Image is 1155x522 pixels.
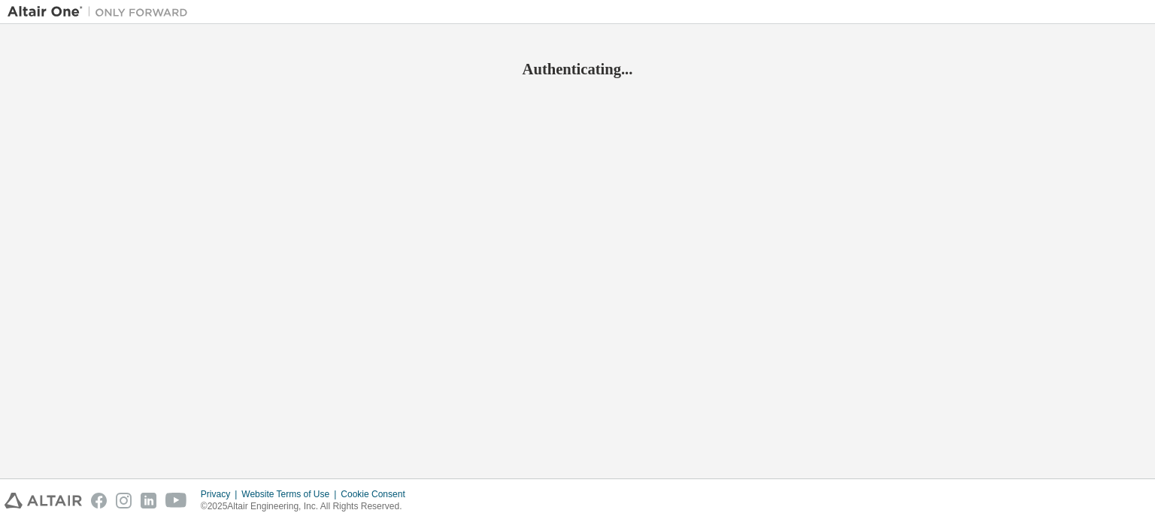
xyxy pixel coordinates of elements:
[5,493,82,508] img: altair_logo.svg
[165,493,187,508] img: youtube.svg
[341,488,414,500] div: Cookie Consent
[141,493,156,508] img: linkedin.svg
[91,493,107,508] img: facebook.svg
[8,5,196,20] img: Altair One
[201,488,241,500] div: Privacy
[241,488,341,500] div: Website Terms of Use
[8,59,1147,79] h2: Authenticating...
[201,500,414,513] p: © 2025 Altair Engineering, Inc. All Rights Reserved.
[116,493,132,508] img: instagram.svg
